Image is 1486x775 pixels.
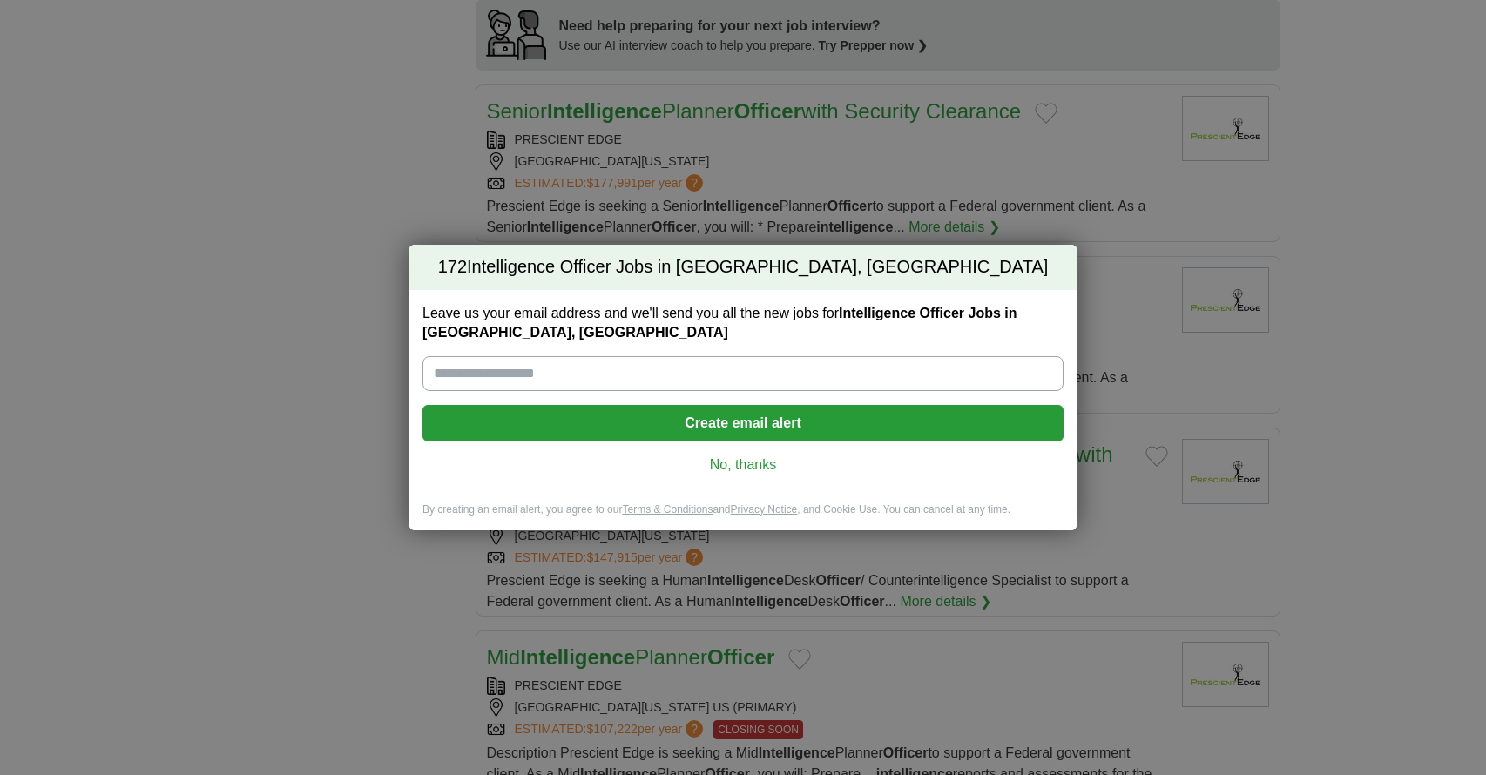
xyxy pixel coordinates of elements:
[436,455,1050,475] a: No, thanks
[731,503,798,516] a: Privacy Notice
[409,502,1077,531] div: By creating an email alert, you agree to our and , and Cookie Use. You can cancel at any time.
[422,405,1064,441] button: Create email alert
[409,245,1077,290] h2: Intelligence Officer Jobs in [GEOGRAPHIC_DATA], [GEOGRAPHIC_DATA]
[422,304,1064,342] label: Leave us your email address and we'll send you all the new jobs for
[622,503,713,516] a: Terms & Conditions
[438,255,467,280] span: 172
[422,306,1017,340] strong: Intelligence Officer Jobs in [GEOGRAPHIC_DATA], [GEOGRAPHIC_DATA]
